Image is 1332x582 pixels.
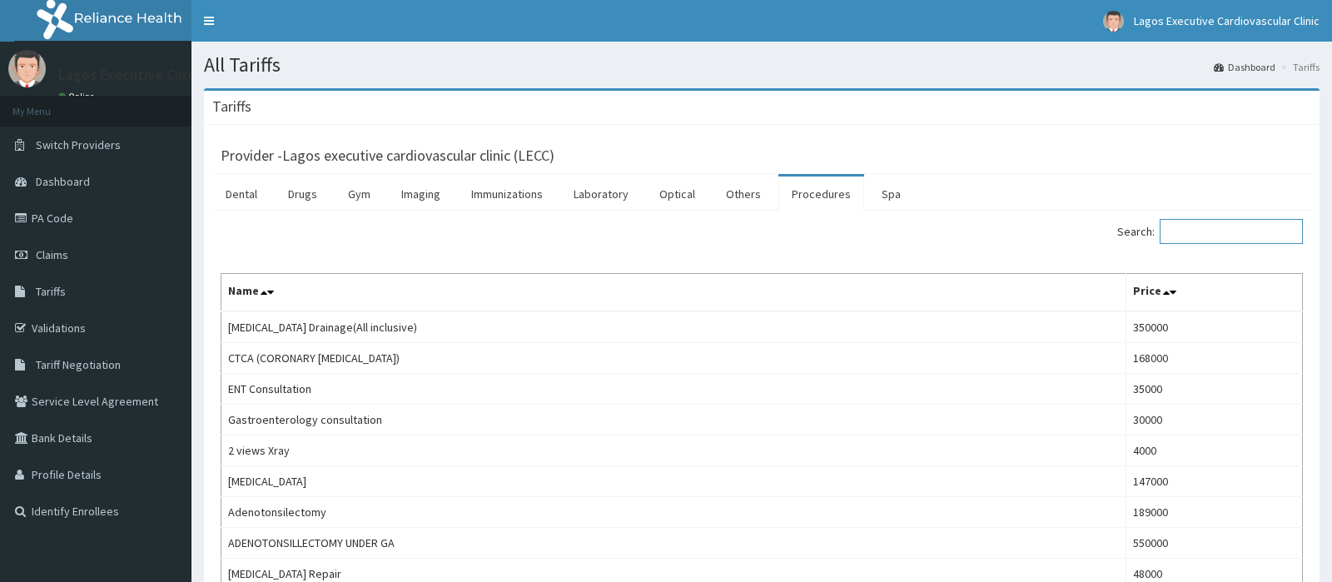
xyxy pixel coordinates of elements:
[1126,405,1302,435] td: 30000
[221,405,1126,435] td: Gastroenterology consultation
[1103,11,1124,32] img: User Image
[221,148,554,163] h3: Provider - Lagos executive cardiovascular clinic (LECC)
[1126,374,1302,405] td: 35000
[388,177,454,211] a: Imaging
[1126,435,1302,466] td: 4000
[221,435,1126,466] td: 2 views Xray
[713,177,774,211] a: Others
[1117,219,1303,244] label: Search:
[36,284,66,299] span: Tariffs
[1126,311,1302,343] td: 350000
[221,528,1126,559] td: ADENOTONSILLECTOMY UNDER GA
[36,357,121,372] span: Tariff Negotiation
[646,177,708,211] a: Optical
[1126,497,1302,528] td: 189000
[335,177,384,211] a: Gym
[1277,60,1320,74] li: Tariffs
[36,137,121,152] span: Switch Providers
[212,177,271,211] a: Dental
[1126,466,1302,497] td: 147000
[458,177,556,211] a: Immunizations
[1126,274,1302,312] th: Price
[58,67,299,82] p: Lagos Executive Cardiovascular Clinic
[212,99,251,114] h3: Tariffs
[221,374,1126,405] td: ENT Consultation
[868,177,914,211] a: Spa
[58,91,98,102] a: Online
[221,466,1126,497] td: [MEDICAL_DATA]
[1160,219,1303,244] input: Search:
[221,343,1126,374] td: CTCA (CORONARY [MEDICAL_DATA])
[560,177,642,211] a: Laboratory
[221,497,1126,528] td: Adenotonsilectomy
[36,174,90,189] span: Dashboard
[275,177,331,211] a: Drugs
[1214,60,1275,74] a: Dashboard
[221,274,1126,312] th: Name
[204,54,1320,76] h1: All Tariffs
[778,177,864,211] a: Procedures
[1126,343,1302,374] td: 168000
[8,50,46,87] img: User Image
[1126,528,1302,559] td: 550000
[221,311,1126,343] td: [MEDICAL_DATA] Drainage(All inclusive)
[1134,13,1320,28] span: Lagos Executive Cardiovascular Clinic
[36,247,68,262] span: Claims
